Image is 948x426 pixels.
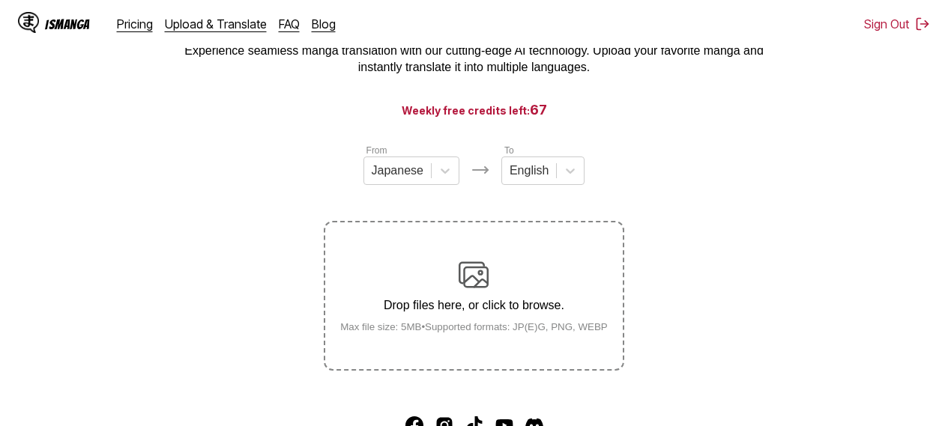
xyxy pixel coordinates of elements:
[915,16,930,31] img: Sign out
[165,16,267,31] a: Upload & Translate
[36,100,912,119] h3: Weekly free credits left:
[471,161,489,179] img: Languages icon
[175,43,774,76] p: Experience seamless manga translation with our cutting-edge AI technology. Upload your favorite m...
[864,16,930,31] button: Sign Out
[18,12,39,33] img: IsManga Logo
[279,16,300,31] a: FAQ
[45,17,90,31] div: IsManga
[328,299,620,312] p: Drop files here, or click to browse.
[117,16,153,31] a: Pricing
[366,145,387,156] label: From
[328,321,620,332] small: Max file size: 5MB • Supported formats: JP(E)G, PNG, WEBP
[504,145,514,156] label: To
[18,12,117,36] a: IsManga LogoIsManga
[530,102,547,118] span: 67
[312,16,336,31] a: Blog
